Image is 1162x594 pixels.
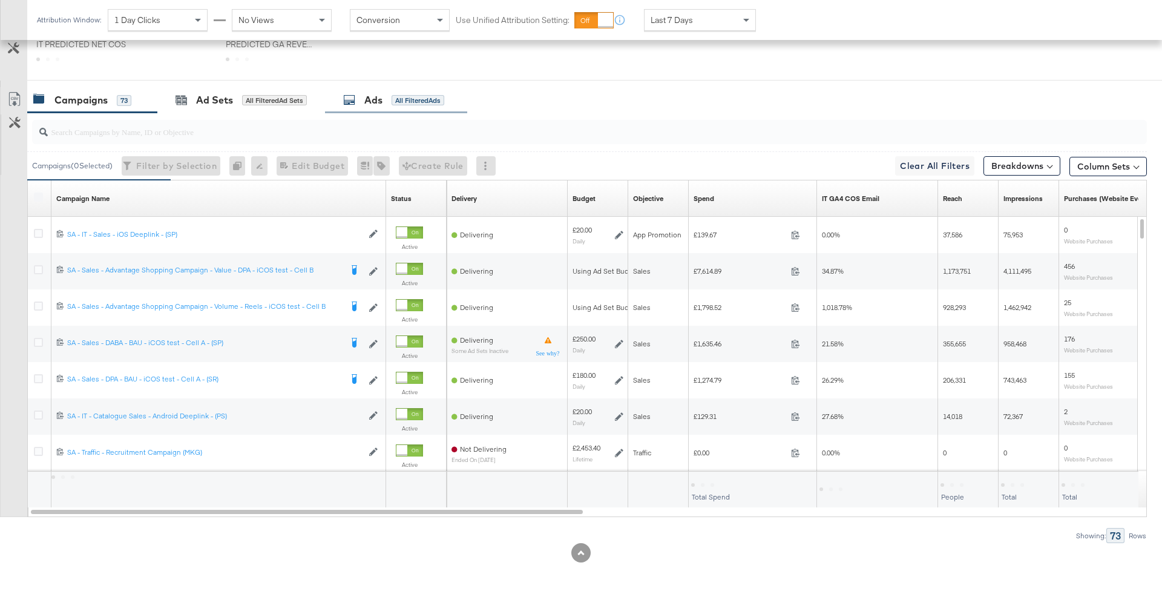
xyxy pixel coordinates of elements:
div: Campaigns [54,93,108,107]
a: The number of people your ad was served to. [943,194,962,203]
a: SA - IT - Catalogue Sales - Android Deeplink - (PS) [67,411,363,421]
div: Campaign Name [56,194,110,203]
div: Budget [573,194,596,203]
sub: Daily [573,237,585,245]
div: £2,453.40 [573,443,600,453]
a: The total amount spent to date. [694,194,714,203]
button: Clear All Filters [895,156,974,176]
span: 456 [1064,262,1075,271]
div: Reach [943,194,962,203]
span: Delivering [460,303,493,312]
span: 0 [943,448,947,457]
span: Total Spend [692,492,730,501]
a: SA - Sales - Advantage Shopping Campaign - Volume - Reels - iCOS test - Cell B [67,302,341,314]
a: Your campaign's objective. [633,194,663,203]
label: Active [396,315,423,323]
a: Reflects the ability of your Ad Campaign to achieve delivery based on ad states, schedule and bud... [451,194,477,203]
div: Purchases (Website Events) [1064,194,1154,203]
label: Active [396,388,423,396]
sub: Website Purchases [1064,419,1113,426]
span: No Views [238,15,274,25]
a: SA - Traffic - Recruitment Campaign (MKG) [67,447,363,458]
span: 0 [1064,225,1068,234]
div: Using Ad Set Budget [573,303,640,312]
sub: Website Purchases [1064,455,1113,463]
span: Sales [633,412,651,421]
span: 155 [1064,371,1075,380]
div: Status [391,194,412,203]
span: 1 Day Clicks [114,15,160,25]
a: IT NET COS _ GA4 [822,194,879,203]
span: Delivering [460,335,493,345]
div: Attribution Window: [36,16,102,24]
span: Delivering [460,375,493,384]
span: Traffic [633,448,651,457]
div: SA - IT - Sales - iOS Deeplink - (SP) [67,229,363,239]
div: Spend [694,194,714,203]
span: 206,331 [943,375,966,384]
sub: Website Purchases [1064,383,1113,390]
span: 928,293 [943,303,966,312]
div: Campaigns ( 0 Selected) [32,160,113,171]
label: Active [396,352,423,360]
span: 25 [1064,298,1071,307]
span: Sales [633,303,651,312]
span: 21.58% [822,339,844,348]
div: £250.00 [573,334,596,344]
div: SA - Sales - DPA - BAU - iCOS test - Cell A - (SR) [67,374,341,384]
span: 27.68% [822,412,844,421]
a: The number of times a purchase was made tracked by your Custom Audience pixel on your website aft... [1064,194,1154,203]
a: SA - Sales - DABA - BAU - iCOS test - Cell A - (SP) [67,338,341,350]
label: Active [396,243,423,251]
sub: Daily [573,419,585,426]
div: Ads [364,93,382,107]
a: SA - Sales - Advantage Shopping Campaign - Value - DPA - iCOS test - Cell B [67,265,341,277]
span: £1,635.46 [694,339,786,348]
span: 958,468 [1003,339,1026,348]
span: Delivering [460,266,493,276]
span: 743,463 [1003,375,1026,384]
div: SA - Sales - Advantage Shopping Campaign - Volume - Reels - iCOS test - Cell B [67,302,341,311]
span: 355,655 [943,339,966,348]
span: Sales [633,375,651,384]
span: 176 [1064,334,1075,343]
span: Not Delivering [460,444,507,454]
div: All Filtered Ads [392,95,444,106]
span: 14,018 [943,412,962,421]
div: £20.00 [573,407,592,417]
button: Column Sets [1069,157,1147,176]
a: The maximum amount you're willing to spend on your ads, on average each day or over the lifetime ... [573,194,596,203]
sub: Website Purchases [1064,346,1113,354]
span: App Promotion [633,230,681,239]
label: Active [396,424,423,432]
span: £0.00 [694,448,786,457]
div: £20.00 [573,225,592,235]
div: Objective [633,194,663,203]
span: 72,367 [1003,412,1023,421]
span: 0 [1003,448,1007,457]
sub: Daily [573,383,585,390]
span: 1,018.78% [822,303,852,312]
span: £1,274.79 [694,375,786,384]
div: 73 [1106,528,1124,543]
span: 34.87% [822,266,844,276]
span: 0 [1064,443,1068,452]
div: 73 [117,95,131,106]
a: The number of times your ad was served. On mobile apps an ad is counted as served the first time ... [1003,194,1043,203]
a: Shows the current state of your Ad Campaign. [391,194,412,203]
span: £7,614.89 [694,266,786,276]
input: Search Campaigns by Name, ID or Objective [48,115,1045,139]
span: 75,953 [1003,230,1023,239]
div: Using Ad Set Budget [573,266,640,276]
sub: Some Ad Sets Inactive [451,348,508,354]
div: IT GA4 COS Email [822,194,879,203]
div: Delivery [451,194,477,203]
a: SA - Sales - DPA - BAU - iCOS test - Cell A - (SR) [67,374,341,386]
div: Impressions [1003,194,1043,203]
div: SA - Traffic - Recruitment Campaign (MKG) [67,447,363,457]
sub: Daily [573,346,585,354]
label: Active [396,461,423,469]
span: 4,111,495 [1003,266,1031,276]
span: 0.00% [822,230,840,239]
